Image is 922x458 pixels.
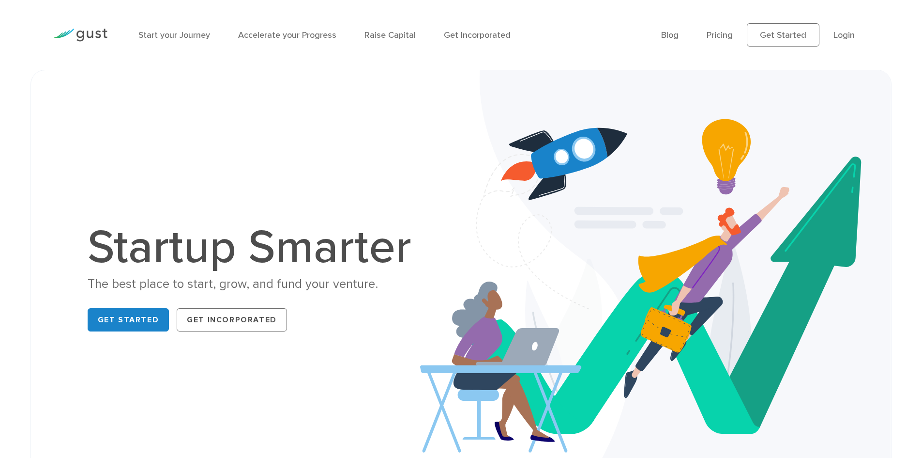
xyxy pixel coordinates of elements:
a: Login [833,30,855,40]
a: Blog [661,30,679,40]
a: Get Incorporated [444,30,511,40]
a: Get Incorporated [177,308,287,332]
a: Get Started [88,308,169,332]
a: Accelerate your Progress [238,30,336,40]
a: Raise Capital [364,30,416,40]
img: Gust Logo [53,29,107,42]
a: Pricing [707,30,733,40]
a: Get Started [747,23,819,47]
h1: Startup Smarter [88,224,422,271]
div: The best place to start, grow, and fund your venture. [88,276,422,293]
a: Start your Journey [138,30,210,40]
